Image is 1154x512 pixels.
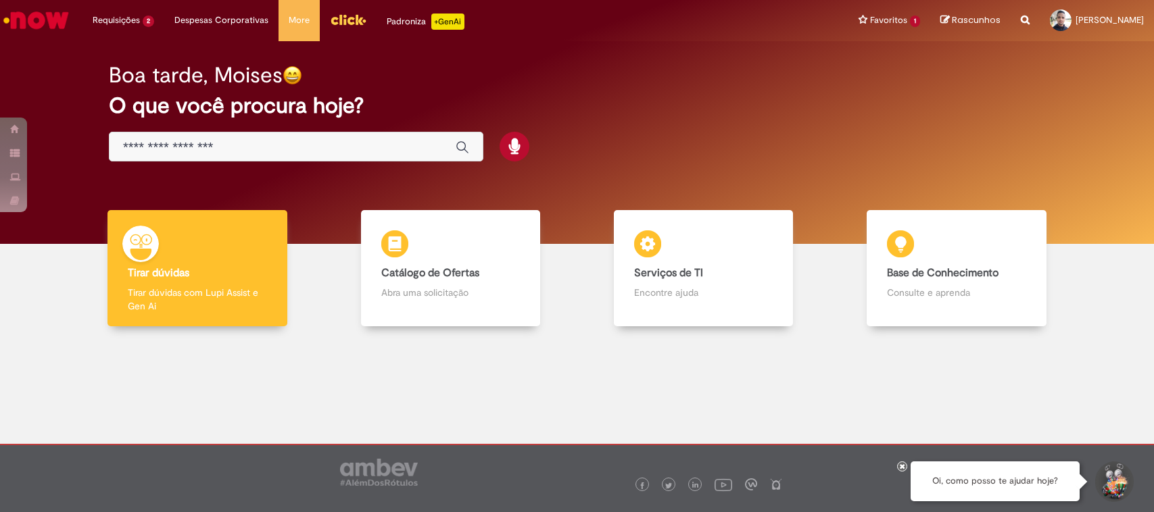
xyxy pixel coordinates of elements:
p: Tirar dúvidas com Lupi Assist e Gen Ai [128,286,266,313]
a: Base de Conhecimento Consulte e aprenda [830,210,1083,327]
b: Base de Conhecimento [887,266,999,280]
div: Padroniza [387,14,464,30]
b: Tirar dúvidas [128,266,189,280]
a: Serviços de TI Encontre ajuda [577,210,830,327]
span: 1 [910,16,920,27]
img: logo_footer_youtube.png [715,476,732,493]
span: Requisições [93,14,140,27]
img: click_logo_yellow_360x200.png [330,9,366,30]
p: Consulte e aprenda [887,286,1026,299]
span: More [289,14,310,27]
span: Favoritos [870,14,907,27]
img: logo_footer_naosei.png [770,478,782,490]
a: Tirar dúvidas Tirar dúvidas com Lupi Assist e Gen Ai [71,210,324,327]
span: [PERSON_NAME] [1076,14,1144,26]
p: Abra uma solicitação [381,286,520,299]
a: Catálogo de Ofertas Abra uma solicitação [324,210,577,327]
span: Rascunhos [952,14,1001,26]
img: logo_footer_twitter.png [665,482,672,489]
h2: Boa tarde, Moises [109,63,283,87]
img: happy-face.png [283,66,302,85]
img: logo_footer_ambev_rotulo_gray.png [340,459,418,486]
span: 2 [143,16,154,27]
b: Serviços de TI [634,266,703,280]
img: logo_footer_facebook.png [639,482,646,489]
img: logo_footer_workplace.png [745,478,757,490]
b: Catálogo de Ofertas [381,266,479,280]
h2: O que você procura hoje? [109,94,1045,118]
div: Oi, como posso te ajudar hoje? [911,461,1080,501]
p: Encontre ajuda [634,286,773,299]
button: Iniciar Conversa de Suporte [1093,461,1134,502]
img: logo_footer_linkedin.png [692,482,699,490]
span: Despesas Corporativas [174,14,268,27]
p: +GenAi [431,14,464,30]
a: Rascunhos [940,14,1001,27]
img: ServiceNow [1,7,71,34]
